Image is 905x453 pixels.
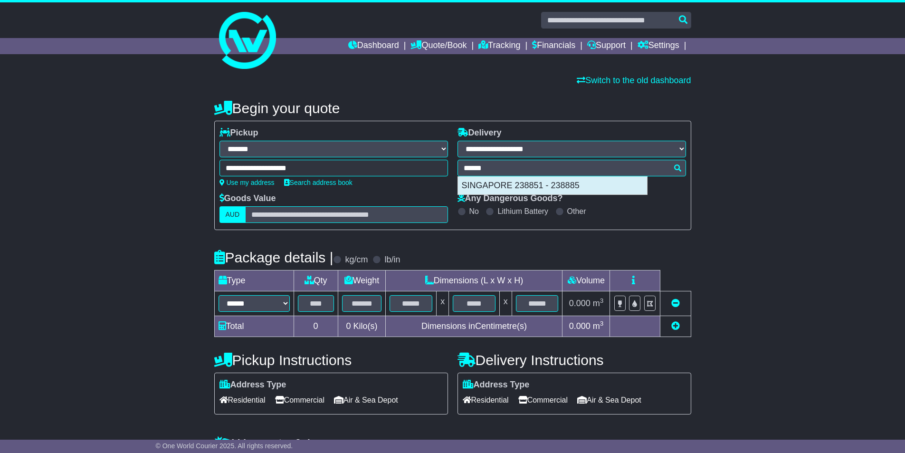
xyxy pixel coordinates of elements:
[275,393,324,407] span: Commercial
[478,38,520,54] a: Tracking
[457,128,502,138] label: Delivery
[348,38,399,54] a: Dashboard
[457,193,563,204] label: Any Dangerous Goods?
[457,160,686,176] typeahead: Please provide city
[671,321,680,331] a: Add new item
[463,393,509,407] span: Residential
[386,270,562,291] td: Dimensions (L x W x H)
[638,38,679,54] a: Settings
[384,255,400,265] label: lb/in
[518,393,568,407] span: Commercial
[219,206,246,223] label: AUD
[294,270,338,291] td: Qty
[562,270,610,291] td: Volume
[569,321,591,331] span: 0.000
[214,100,691,116] h4: Begin your quote
[458,177,647,195] div: SINGAPORE 238851 - 238885
[214,270,294,291] td: Type
[600,297,604,304] sup: 3
[569,299,591,308] span: 0.000
[214,436,691,452] h4: Warranty & Insurance
[463,380,530,390] label: Address Type
[219,179,275,186] a: Use my address
[284,179,352,186] a: Search address book
[219,380,286,390] label: Address Type
[219,128,258,138] label: Pickup
[532,38,575,54] a: Financials
[497,207,548,216] label: Lithium Battery
[346,321,351,331] span: 0
[469,207,479,216] label: No
[567,207,586,216] label: Other
[214,352,448,368] h4: Pickup Instructions
[156,442,293,450] span: © One World Courier 2025. All rights reserved.
[600,320,604,327] sup: 3
[214,316,294,337] td: Total
[219,393,266,407] span: Residential
[338,316,386,337] td: Kilo(s)
[577,76,691,85] a: Switch to the old dashboard
[587,38,626,54] a: Support
[593,299,604,308] span: m
[338,270,386,291] td: Weight
[334,393,398,407] span: Air & Sea Depot
[345,255,368,265] label: kg/cm
[294,316,338,337] td: 0
[410,38,467,54] a: Quote/Book
[671,299,680,308] a: Remove this item
[577,393,641,407] span: Air & Sea Depot
[457,352,691,368] h4: Delivery Instructions
[219,193,276,204] label: Goods Value
[437,291,449,316] td: x
[386,316,562,337] td: Dimensions in Centimetre(s)
[214,250,333,265] h4: Package details |
[593,321,604,331] span: m
[499,291,512,316] td: x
